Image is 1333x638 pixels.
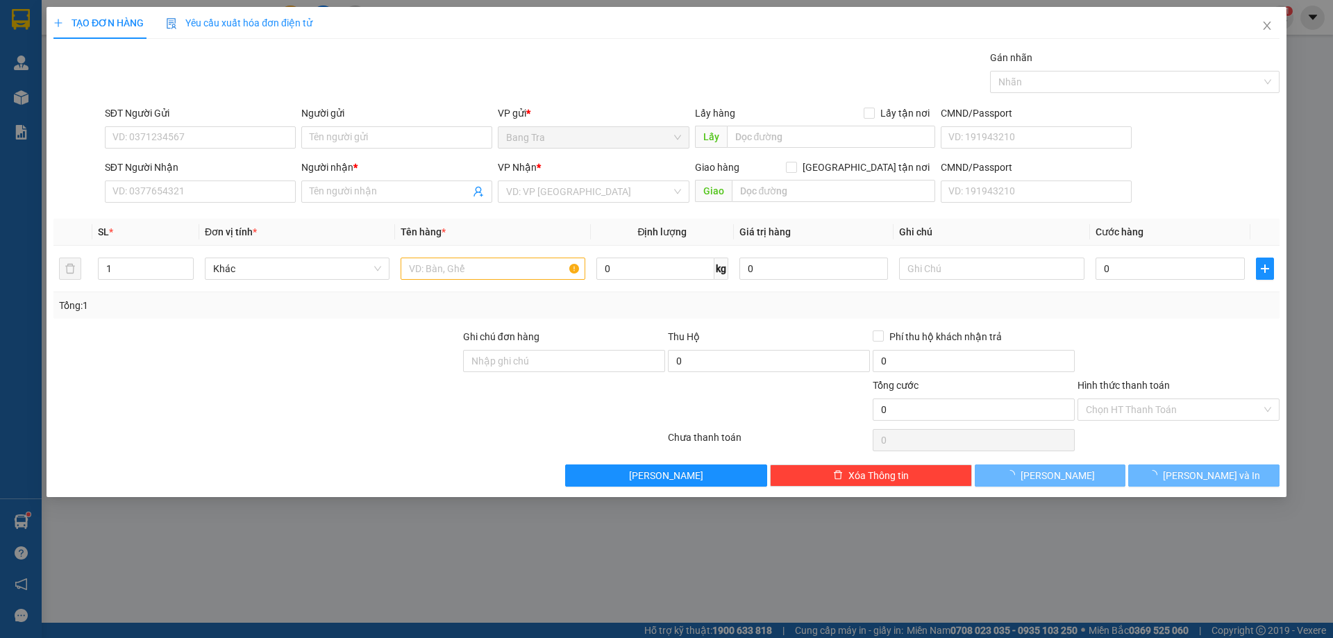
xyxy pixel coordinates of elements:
label: Gán nhãn [990,52,1032,63]
button: plus [1256,258,1274,280]
span: Định lượng [638,226,687,237]
span: Xóa Thông tin [848,468,909,483]
input: VD: Bàn, Ghế [401,258,585,280]
span: user-add [473,186,485,197]
div: Người gửi [301,106,492,121]
input: Ghi chú đơn hàng [463,350,665,372]
span: close [1261,20,1273,31]
div: SĐT Người Nhận [105,160,296,175]
button: deleteXóa Thông tin [771,464,973,487]
span: plus [53,18,63,28]
div: Chưa thanh toán [666,430,871,454]
div: CMND/Passport [941,106,1132,121]
button: Close [1248,7,1286,46]
span: Lấy hàng [695,108,735,119]
div: VP gửi [498,106,689,121]
div: Tổng: 1 [59,298,514,313]
span: Khác [213,258,381,279]
input: Ghi Chú [900,258,1084,280]
button: delete [59,258,81,280]
span: Đơn vị tính [205,226,257,237]
label: Ghi chú đơn hàng [463,331,539,342]
span: Tổng cước [873,380,919,391]
input: Dọc đường [732,180,935,202]
span: Yêu cầu xuất hóa đơn điện tử [166,17,312,28]
span: Thu Hộ [668,331,700,342]
span: [PERSON_NAME] [1021,468,1096,483]
div: SĐT Người Gửi [105,106,296,121]
span: Lấy tận nơi [875,106,935,121]
span: TẠO ĐƠN HÀNG [53,17,144,28]
span: Bang Tra [507,127,681,148]
div: CMND/Passport [941,160,1132,175]
span: [PERSON_NAME] [630,468,704,483]
div: Người nhận [301,160,492,175]
input: Dọc đường [727,126,935,148]
span: delete [833,470,843,481]
span: kg [714,258,728,280]
span: loading [1006,470,1021,480]
button: [PERSON_NAME] và In [1129,464,1280,487]
button: [PERSON_NAME] [975,464,1125,487]
span: Giao [695,180,732,202]
span: Giao hàng [695,162,739,173]
span: Lấy [695,126,727,148]
span: Giá trị hàng [739,226,791,237]
button: [PERSON_NAME] [566,464,768,487]
span: loading [1148,470,1163,480]
span: [GEOGRAPHIC_DATA] tận nơi [797,160,935,175]
label: Hình thức thanh toán [1078,380,1170,391]
span: plus [1257,263,1273,274]
img: icon [166,18,177,29]
span: SL [98,226,109,237]
span: Phí thu hộ khách nhận trả [884,329,1007,344]
span: VP Nhận [498,162,537,173]
span: [PERSON_NAME] và In [1163,468,1260,483]
th: Ghi chú [894,219,1090,246]
input: 0 [739,258,889,280]
span: Cước hàng [1096,226,1143,237]
span: Tên hàng [401,226,446,237]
